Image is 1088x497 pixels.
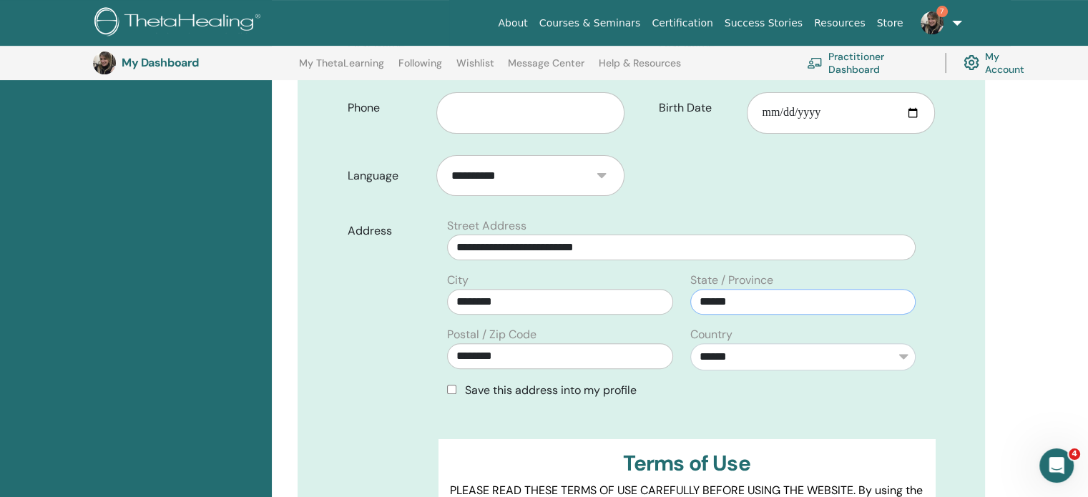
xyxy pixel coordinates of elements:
[1039,448,1074,483] iframe: Intercom live chat
[447,217,526,235] label: Street Address
[964,47,1036,79] a: My Account
[690,272,773,289] label: State / Province
[94,7,265,39] img: logo.png
[719,10,808,36] a: Success Stories
[807,47,928,79] a: Practitioner Dashboard
[921,11,944,34] img: default.jpg
[534,10,647,36] a: Courses & Seminars
[648,94,748,122] label: Birth Date
[337,162,436,190] label: Language
[299,57,384,80] a: My ThetaLearning
[492,10,533,36] a: About
[93,51,116,74] img: default.jpg
[1069,448,1080,460] span: 4
[807,57,823,69] img: chalkboard-teacher.svg
[964,51,979,74] img: cog.svg
[936,6,948,17] span: 7
[447,272,469,289] label: City
[646,10,718,36] a: Certification
[337,217,438,245] label: Address
[465,383,637,398] span: Save this address into my profile
[508,57,584,80] a: Message Center
[871,10,909,36] a: Store
[599,57,681,80] a: Help & Resources
[337,94,436,122] label: Phone
[398,57,442,80] a: Following
[450,451,923,476] h3: Terms of Use
[122,56,265,69] h3: My Dashboard
[808,10,871,36] a: Resources
[447,326,536,343] label: Postal / Zip Code
[690,326,732,343] label: Country
[456,57,494,80] a: Wishlist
